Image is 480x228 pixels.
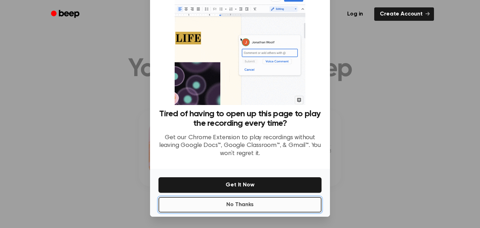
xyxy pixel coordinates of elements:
button: Get It Now [158,177,322,193]
p: Get our Chrome Extension to play recordings without leaving Google Docs™, Google Classroom™, & Gm... [158,134,322,158]
h3: Tired of having to open up this page to play the recording every time? [158,109,322,128]
a: Beep [46,7,86,21]
a: Create Account [374,7,434,21]
button: No Thanks [158,197,322,212]
a: Log in [340,6,370,22]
